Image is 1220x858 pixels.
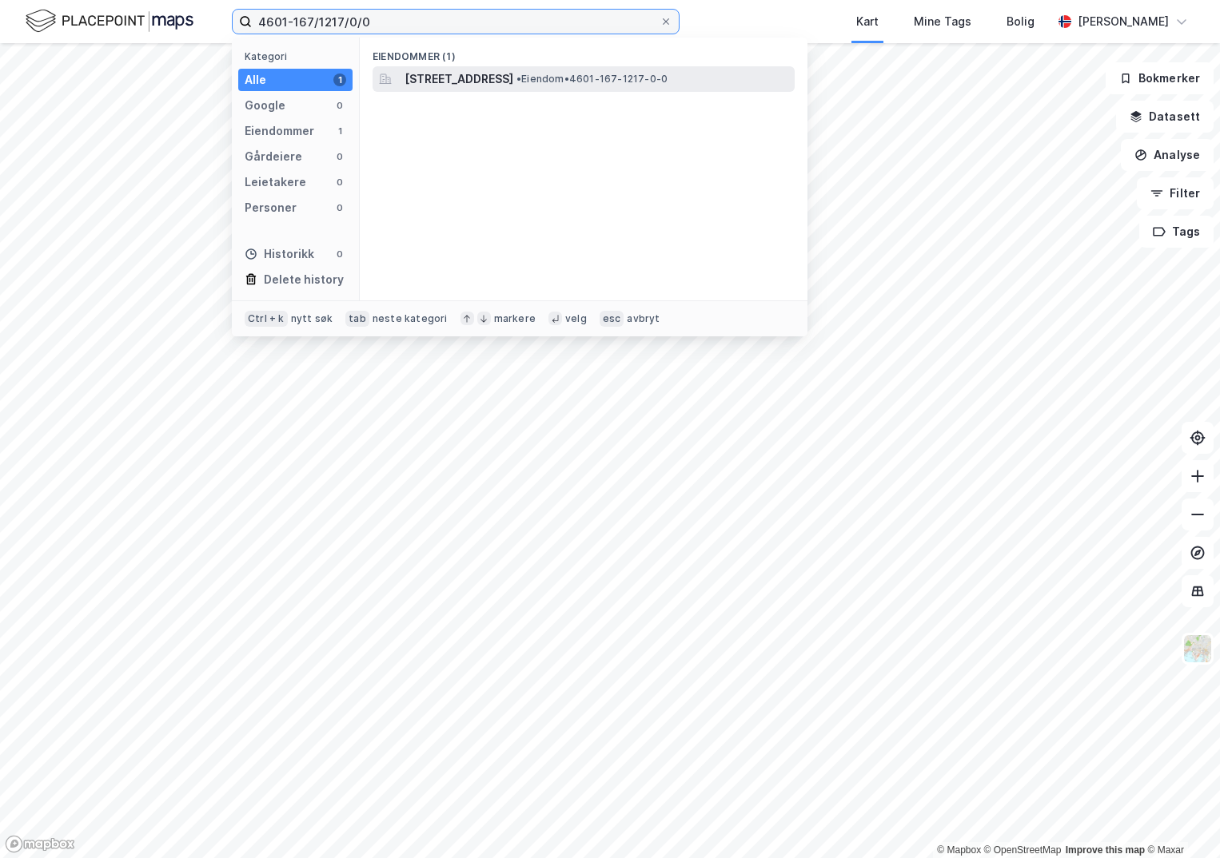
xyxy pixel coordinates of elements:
button: Filter [1137,177,1214,209]
div: 0 [333,150,346,163]
div: Eiendommer [245,121,314,141]
button: Datasett [1116,101,1214,133]
img: logo.f888ab2527a4732fd821a326f86c7f29.svg [26,7,193,35]
div: markere [494,312,536,325]
div: [PERSON_NAME] [1078,12,1169,31]
iframe: Chat Widget [1140,781,1220,858]
div: 1 [333,73,346,86]
a: OpenStreetMap [984,844,1062,856]
div: Historikk [245,244,314,264]
img: Z [1182,634,1213,664]
div: velg [565,312,587,325]
div: Gårdeiere [245,147,302,166]
span: [STREET_ADDRESS] [405,70,513,89]
div: Ctrl + k [245,311,288,327]
div: Personer [245,198,297,217]
div: 1 [333,125,346,137]
div: nytt søk [291,312,333,325]
div: avbryt [627,312,660,325]
div: Eiendommer (1) [360,38,807,66]
div: Bolig [1007,12,1035,31]
span: • [516,73,521,85]
div: Kart [856,12,879,31]
input: Søk på adresse, matrikkel, gårdeiere, leietakere eller personer [252,10,660,34]
div: Kategori [245,50,353,62]
div: tab [345,311,369,327]
span: Eiendom • 4601-167-1217-0-0 [516,73,668,85]
div: Mine Tags [914,12,971,31]
button: Bokmerker [1106,62,1214,94]
a: Mapbox homepage [5,835,75,853]
div: esc [600,311,624,327]
div: Leietakere [245,173,306,192]
div: Alle [245,70,266,89]
div: neste kategori [373,312,448,325]
button: Analyse [1121,139,1214,171]
div: Delete history [264,270,344,289]
div: 0 [333,248,346,260]
div: 0 [333,201,346,214]
a: Improve this map [1066,844,1145,856]
div: 0 [333,99,346,112]
button: Tags [1139,216,1214,248]
div: Google [245,96,285,115]
div: 0 [333,176,346,189]
a: Mapbox [937,844,981,856]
